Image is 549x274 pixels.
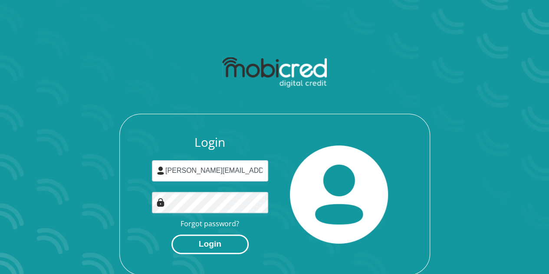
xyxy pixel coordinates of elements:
[152,135,268,150] h3: Login
[222,57,327,88] img: mobicred logo
[156,198,165,207] img: Image
[171,234,249,254] button: Login
[156,166,165,175] img: user-icon image
[181,219,239,228] a: Forgot password?
[152,160,268,182] input: Username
